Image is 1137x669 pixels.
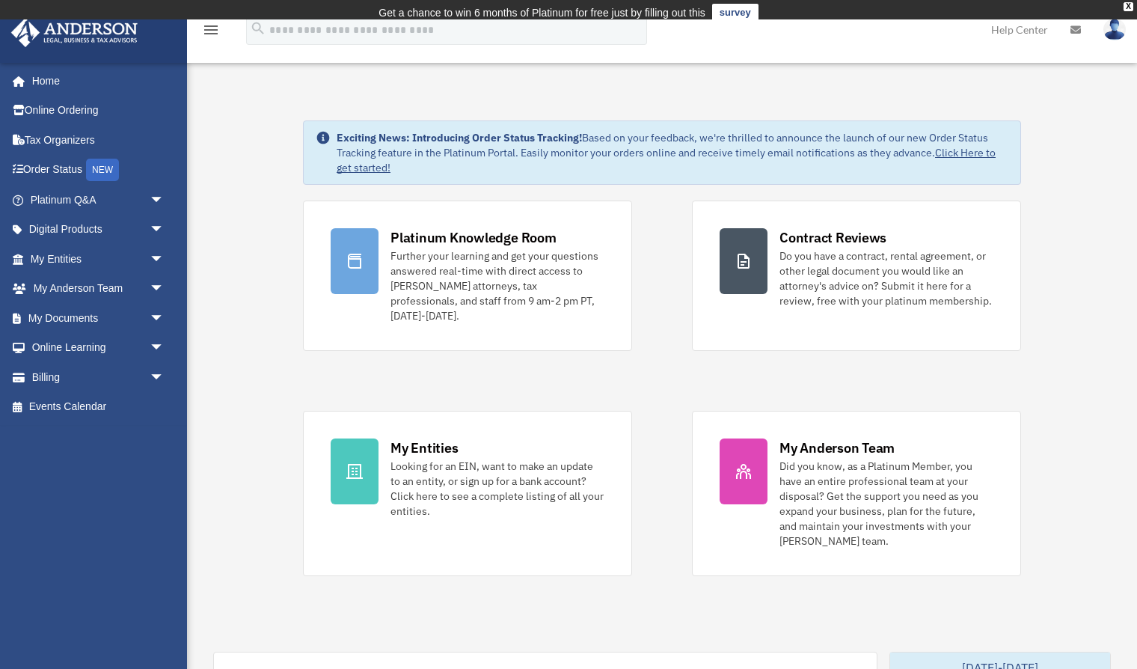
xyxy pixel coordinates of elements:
a: My Documentsarrow_drop_down [10,303,187,333]
div: Looking for an EIN, want to make an update to an entity, or sign up for a bank account? Click her... [390,459,604,519]
i: search [250,20,266,37]
div: Based on your feedback, we're thrilled to announce the launch of our new Order Status Tracking fe... [337,130,1008,175]
div: close [1124,2,1133,11]
div: Contract Reviews [779,228,886,247]
img: Anderson Advisors Platinum Portal [7,18,142,47]
span: arrow_drop_down [150,185,180,216]
div: Get a chance to win 6 months of Platinum for free just by filling out this [379,4,705,22]
a: Tax Organizers [10,125,187,155]
a: Billingarrow_drop_down [10,362,187,392]
a: Online Ordering [10,96,187,126]
span: arrow_drop_down [150,333,180,364]
a: My Anderson Teamarrow_drop_down [10,274,187,304]
a: Platinum Q&Aarrow_drop_down [10,185,187,215]
div: Do you have a contract, rental agreement, or other legal document you would like an attorney's ad... [779,248,993,308]
a: My Anderson Team Did you know, as a Platinum Member, you have an entire professional team at your... [692,411,1021,576]
span: arrow_drop_down [150,215,180,245]
img: User Pic [1103,19,1126,40]
a: Contract Reviews Do you have a contract, rental agreement, or other legal document you would like... [692,201,1021,351]
a: Click Here to get started! [337,146,996,174]
strong: Exciting News: Introducing Order Status Tracking! [337,131,582,144]
a: menu [202,26,220,39]
a: Home [10,66,180,96]
i: menu [202,21,220,39]
div: My Anderson Team [779,439,895,457]
span: arrow_drop_down [150,244,180,275]
a: Digital Productsarrow_drop_down [10,215,187,245]
div: My Entities [390,439,458,457]
span: arrow_drop_down [150,274,180,305]
div: Further your learning and get your questions answered real-time with direct access to [PERSON_NAM... [390,248,604,323]
span: arrow_drop_down [150,362,180,393]
a: My Entitiesarrow_drop_down [10,244,187,274]
a: Events Calendar [10,392,187,422]
a: My Entities Looking for an EIN, want to make an update to an entity, or sign up for a bank accoun... [303,411,632,576]
div: NEW [86,159,119,181]
a: Platinum Knowledge Room Further your learning and get your questions answered real-time with dire... [303,201,632,351]
div: Did you know, as a Platinum Member, you have an entire professional team at your disposal? Get th... [779,459,993,549]
a: Order StatusNEW [10,155,187,186]
a: Online Learningarrow_drop_down [10,333,187,363]
span: arrow_drop_down [150,303,180,334]
a: survey [712,4,758,22]
div: Platinum Knowledge Room [390,228,557,247]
